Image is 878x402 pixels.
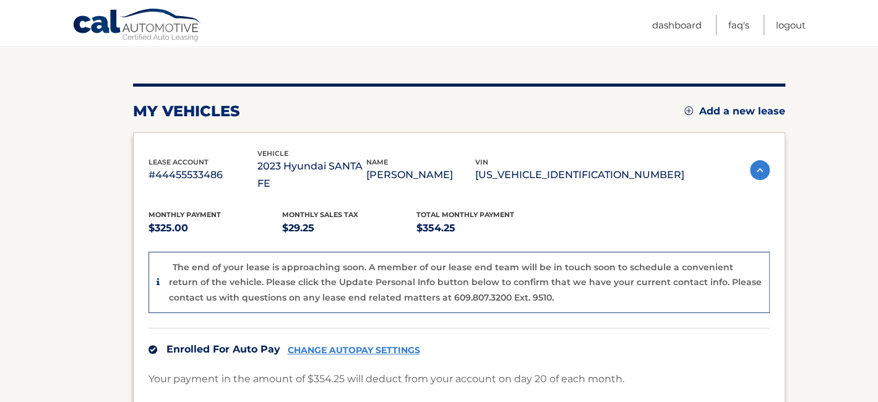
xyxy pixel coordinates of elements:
a: CHANGE AUTOPAY SETTINGS [288,345,420,356]
p: [US_VEHICLE_IDENTIFICATION_NUMBER] [475,166,684,184]
a: FAQ's [728,15,749,35]
span: name [366,158,388,166]
p: [PERSON_NAME] [366,166,475,184]
a: Add a new lease [684,105,785,118]
p: $29.25 [282,220,416,237]
a: Logout [776,15,806,35]
span: Enrolled For Auto Pay [166,343,280,355]
p: $325.00 [148,220,283,237]
p: $354.25 [416,220,551,237]
a: Cal Automotive [72,8,202,44]
span: Monthly sales Tax [282,210,358,219]
p: 2023 Hyundai SANTA FE [257,158,366,192]
img: accordion-active.svg [750,160,770,180]
span: vin [475,158,488,166]
span: Total Monthly Payment [416,210,514,219]
h2: my vehicles [133,102,240,121]
a: Dashboard [652,15,702,35]
span: lease account [148,158,209,166]
span: Monthly Payment [148,210,221,219]
p: #44455533486 [148,166,257,184]
span: vehicle [257,149,288,158]
img: add.svg [684,106,693,115]
p: The end of your lease is approaching soon. A member of our lease end team will be in touch soon t... [169,262,762,303]
img: check.svg [148,345,157,354]
p: Your payment in the amount of $354.25 will deduct from your account on day 20 of each month. [148,370,624,388]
